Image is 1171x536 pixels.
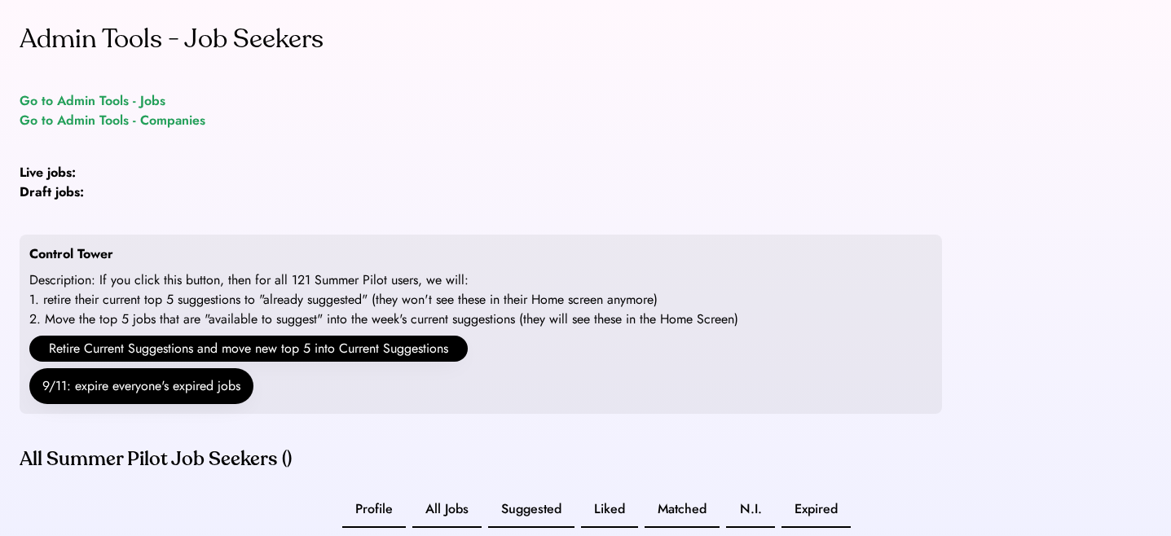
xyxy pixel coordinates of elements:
a: Go to Admin Tools - Companies [20,111,205,130]
strong: Draft jobs: [20,182,84,201]
a: Go to Admin Tools - Jobs [20,91,165,111]
button: Expired [781,492,851,528]
button: Retire Current Suggestions and move new top 5 into Current Suggestions [29,336,468,362]
div: Description: If you click this button, then for all 121 Summer Pilot users, we will: 1. retire th... [29,270,738,329]
button: Liked [581,492,638,528]
div: All Summer Pilot Job Seekers () [20,446,942,472]
strong: Live jobs: [20,163,76,182]
div: Control Tower [29,244,113,264]
button: All Jobs [412,492,482,528]
button: N.I. [726,492,775,528]
button: Profile [342,492,406,528]
button: Matched [645,492,720,528]
div: Admin Tools - Job Seekers [20,20,324,59]
button: Suggested [488,492,574,528]
button: 9/11: expire everyone's expired jobs [29,368,253,404]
